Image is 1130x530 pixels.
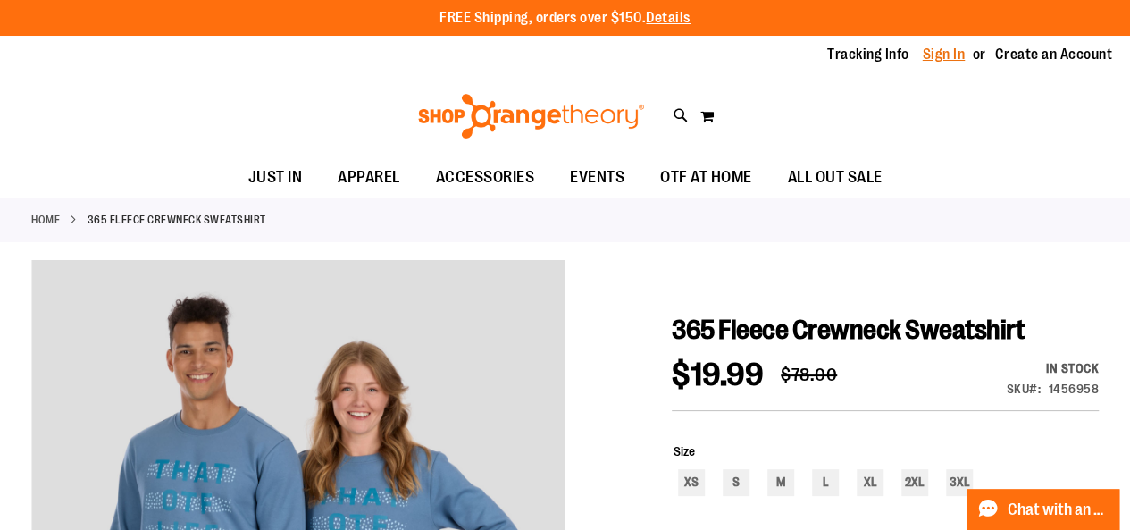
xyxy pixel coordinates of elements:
[660,157,752,198] span: OTF AT HOME
[88,212,266,228] strong: 365 Fleece Crewneck Sweatshirt
[923,45,966,64] a: Sign In
[781,365,837,385] span: $78.00
[1049,380,1100,398] div: 1456958
[678,469,705,496] div: XS
[415,94,647,139] img: Shop Orangetheory
[827,45,909,64] a: Tracking Info
[439,8,691,29] p: FREE Shipping, orders over $150.
[31,212,60,228] a: Home
[901,469,928,496] div: 2XL
[1007,359,1100,377] div: Availability
[857,469,883,496] div: XL
[1008,501,1109,518] span: Chat with an Expert
[767,469,794,496] div: M
[338,157,400,198] span: APPAREL
[1007,382,1042,396] strong: SKU
[248,157,303,198] span: JUST IN
[723,469,749,496] div: S
[967,489,1120,530] button: Chat with an Expert
[570,157,624,198] span: EVENTS
[788,157,883,198] span: ALL OUT SALE
[672,315,1025,345] span: 365 Fleece Crewneck Sweatshirt
[995,45,1113,64] a: Create an Account
[812,469,839,496] div: L
[946,469,973,496] div: 3XL
[674,444,695,458] span: Size
[436,157,535,198] span: ACCESSORIES
[672,357,763,393] span: $19.99
[646,10,691,26] a: Details
[1007,359,1100,377] div: In stock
